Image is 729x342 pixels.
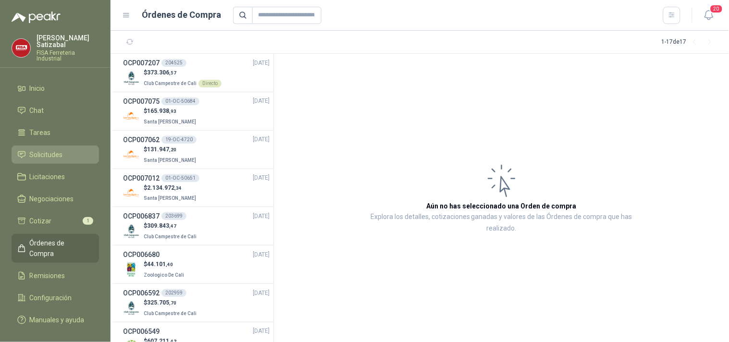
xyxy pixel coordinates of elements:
a: OCP006680[DATE] Company Logo$44.101,40Zoologico De Cali [123,249,270,280]
span: 131.947 [147,146,176,153]
span: ,93 [169,109,176,114]
span: Órdenes de Compra [30,238,90,259]
img: Company Logo [12,39,30,57]
p: $ [144,298,198,307]
img: Company Logo [123,300,140,317]
span: ,20 [169,147,176,152]
h3: OCP006680 [123,249,160,260]
span: ,70 [169,300,176,305]
span: 309.843 [147,222,176,229]
span: Licitaciones [30,171,65,182]
h3: Aún no has seleccionado una Orden de compra [427,201,577,211]
h3: OCP007075 [123,96,160,107]
span: Santa [PERSON_NAME] [144,119,196,124]
p: [PERSON_NAME] Satizabal [37,35,99,48]
span: Inicio [30,83,45,94]
span: Santa [PERSON_NAME] [144,158,196,163]
span: 373.306 [147,69,176,76]
img: Company Logo [123,261,140,278]
span: [DATE] [253,250,270,259]
span: ,34 [174,185,182,191]
button: 20 [700,7,717,24]
span: Club Campestre de Cali [144,234,197,239]
span: [DATE] [253,135,270,144]
span: Club Campestre de Cali [144,81,197,86]
a: OCP00707501-OC-50684[DATE] Company Logo$165.938,93Santa [PERSON_NAME] [123,96,270,126]
p: $ [144,107,198,116]
a: Solicitudes [12,146,99,164]
span: [DATE] [253,289,270,298]
p: $ [144,183,198,193]
a: Tareas [12,123,99,142]
div: 19-OC-4720 [161,136,197,144]
span: Santa [PERSON_NAME] [144,195,196,201]
h3: OCP006837 [123,211,160,221]
img: Company Logo [123,223,140,240]
div: 01-OC-50684 [161,98,199,105]
span: Remisiones [30,270,65,281]
div: Directo [198,80,222,87]
div: 202959 [161,289,186,297]
a: Inicio [12,79,99,98]
a: Licitaciones [12,168,99,186]
h1: Órdenes de Compra [142,8,222,22]
h3: OCP006549 [123,326,160,337]
span: 325.705 [147,299,176,306]
span: ,57 [169,70,176,75]
span: ,40 [166,262,173,267]
span: Zoologico De Cali [144,272,184,278]
span: [DATE] [253,212,270,221]
h3: OCP007062 [123,134,160,145]
a: OCP006592202959[DATE] Company Logo$325.705,70Club Campestre de Cali [123,288,270,318]
span: Cotizar [30,216,52,226]
p: $ [144,221,198,231]
div: 1 - 17 de 17 [662,35,717,50]
span: 20 [710,4,723,13]
p: $ [144,260,186,269]
img: Company Logo [123,108,140,125]
div: 01-OC-50651 [161,174,199,182]
p: $ [144,68,222,77]
span: Solicitudes [30,149,63,160]
img: Company Logo [123,147,140,163]
span: Tareas [30,127,51,138]
a: Manuales y ayuda [12,311,99,329]
span: [DATE] [253,173,270,183]
a: Chat [12,101,99,120]
p: Explora los detalles, cotizaciones ganadas y valores de las Órdenes de compra que has realizado. [370,211,633,234]
span: ,47 [169,223,176,229]
img: Company Logo [123,70,140,86]
a: Cotizar1 [12,212,99,230]
span: 165.938 [147,108,176,114]
a: OCP00706219-OC-4720[DATE] Company Logo$131.947,20Santa [PERSON_NAME] [123,134,270,165]
span: [DATE] [253,59,270,68]
img: Company Logo [123,184,140,201]
a: OCP00701201-OC-50651[DATE] Company Logo$2.134.972,34Santa [PERSON_NAME] [123,173,270,203]
div: 204525 [161,59,186,67]
span: Manuales y ayuda [30,315,85,325]
span: 44.101 [147,261,173,268]
span: Configuración [30,293,72,303]
span: Negociaciones [30,194,74,204]
span: Chat [30,105,44,116]
a: Negociaciones [12,190,99,208]
span: [DATE] [253,97,270,106]
p: $ [144,145,198,154]
span: 1 [83,217,93,225]
a: Remisiones [12,267,99,285]
span: [DATE] [253,327,270,336]
a: Órdenes de Compra [12,234,99,263]
div: 203699 [161,212,186,220]
h3: OCP007012 [123,173,160,183]
img: Logo peakr [12,12,61,23]
a: OCP007207204525[DATE] Company Logo$373.306,57Club Campestre de CaliDirecto [123,58,270,88]
a: Configuración [12,289,99,307]
span: 2.134.972 [147,184,182,191]
p: FISA Ferreteria Industrial [37,50,99,61]
h3: OCP007207 [123,58,160,68]
a: OCP006837203699[DATE] Company Logo$309.843,47Club Campestre de Cali [123,211,270,241]
span: Club Campestre de Cali [144,311,197,316]
h3: OCP006592 [123,288,160,298]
